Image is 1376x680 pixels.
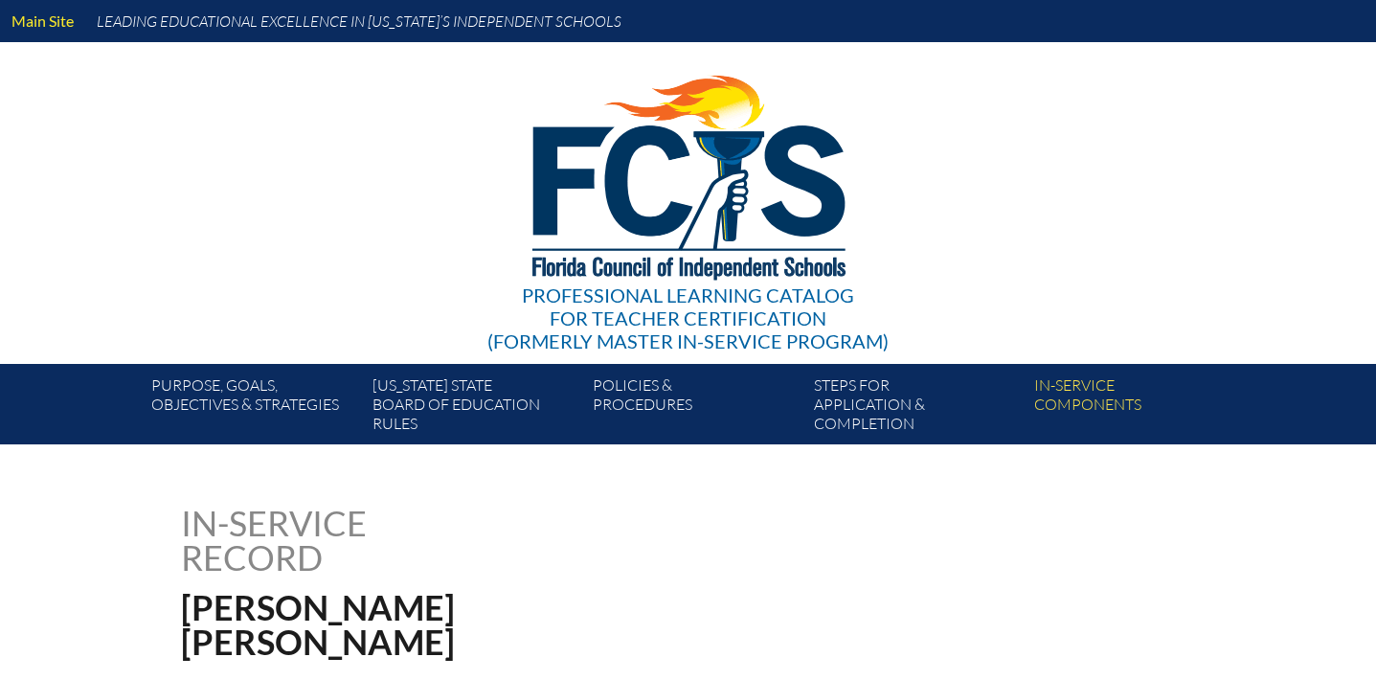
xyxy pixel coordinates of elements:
[1026,372,1247,444] a: In-servicecomponents
[490,42,886,304] img: FCISlogo221.eps
[365,372,585,444] a: [US_STATE] StateBoard of Education rules
[181,590,810,659] h1: [PERSON_NAME] [PERSON_NAME]
[181,506,567,575] h1: In-service record
[4,8,81,34] a: Main Site
[144,372,364,444] a: Purpose, goals,objectives & strategies
[550,306,826,329] span: for Teacher Certification
[806,372,1026,444] a: Steps forapplication & completion
[585,372,805,444] a: Policies &Procedures
[487,283,889,352] div: Professional Learning Catalog (formerly Master In-service Program)
[480,38,896,356] a: Professional Learning Catalog for Teacher Certification(formerly Master In-service Program)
